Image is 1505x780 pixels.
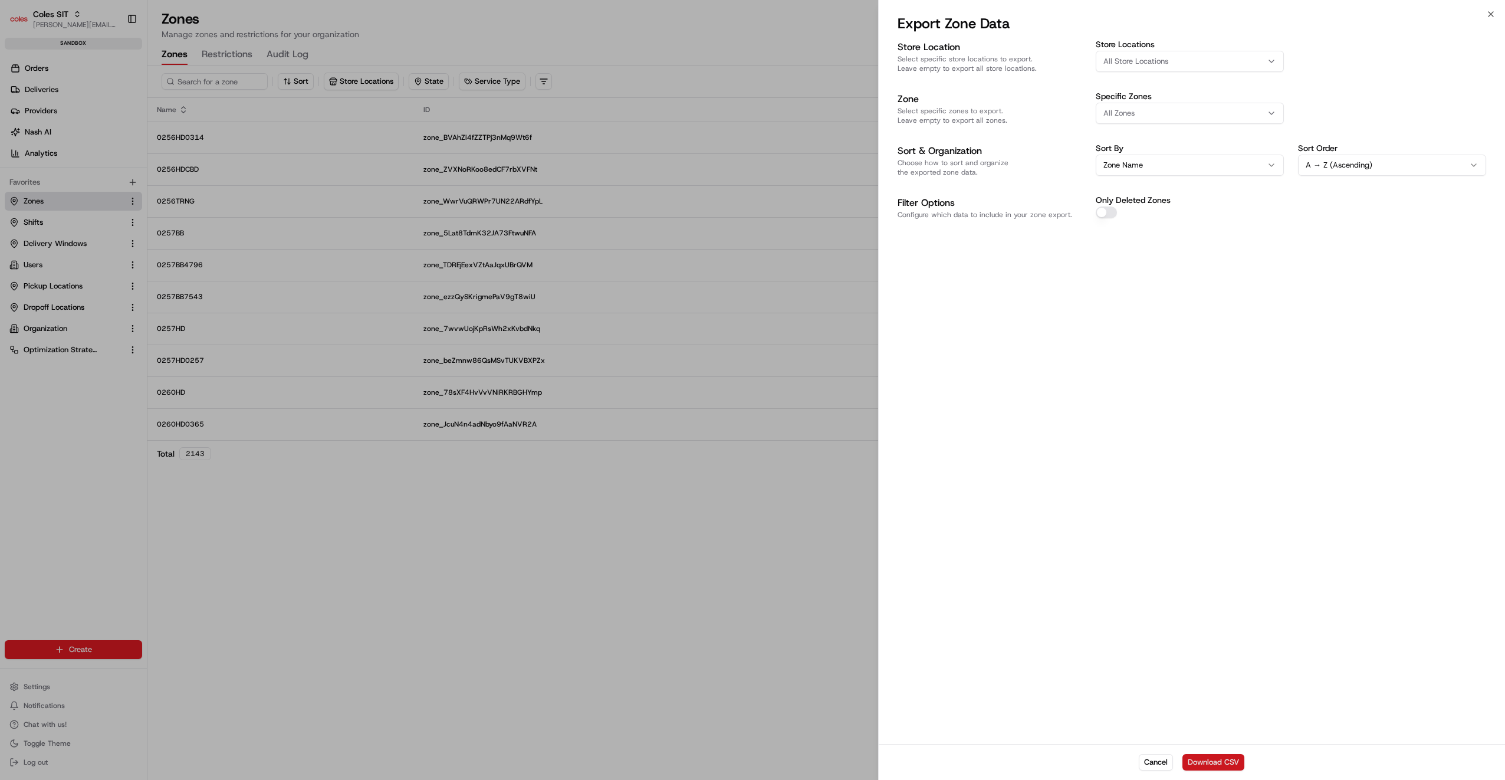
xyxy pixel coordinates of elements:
[1182,754,1244,771] button: Download CSV
[24,171,90,182] span: Knowledge Base
[12,11,35,35] img: Nash
[1103,108,1135,119] span: All Zones
[12,112,33,133] img: 1736555255976-a54dd68f-1ca7-489b-9aae-adbdc363a1c4
[898,40,1086,54] h3: Store Location
[1096,144,1284,152] label: Sort By
[1096,196,1171,204] label: Only Deleted Zones
[898,14,1486,33] h2: Export Zone Data
[83,199,143,208] a: Powered byPylon
[7,166,95,187] a: 📗Knowledge Base
[898,106,1086,125] p: Select specific zones to export. Leave empty to export all zones.
[1096,92,1284,100] label: Specific Zones
[898,210,1086,219] p: Configure which data to include in your zone export.
[898,158,1086,177] p: Choose how to sort and organize the exported zone data.
[12,172,21,181] div: 📗
[1096,103,1284,124] button: All Zones
[100,172,109,181] div: 💻
[201,116,215,130] button: Start new chat
[1096,40,1284,48] label: Store Locations
[31,76,195,88] input: Clear
[117,199,143,208] span: Pylon
[95,166,194,187] a: 💻API Documentation
[898,54,1086,73] p: Select specific store locations to export. Leave empty to export all store locations.
[1103,56,1168,67] span: All Store Locations
[1096,51,1284,72] button: All Store Locations
[40,112,193,124] div: Start new chat
[1139,754,1173,771] button: Cancel
[40,124,149,133] div: We're available if you need us!
[111,171,189,182] span: API Documentation
[898,92,1086,106] h3: Zone
[898,196,1086,210] h3: Filter Options
[898,144,1086,158] h3: Sort & Organization
[1298,144,1486,152] label: Sort Order
[12,47,215,65] p: Welcome 👋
